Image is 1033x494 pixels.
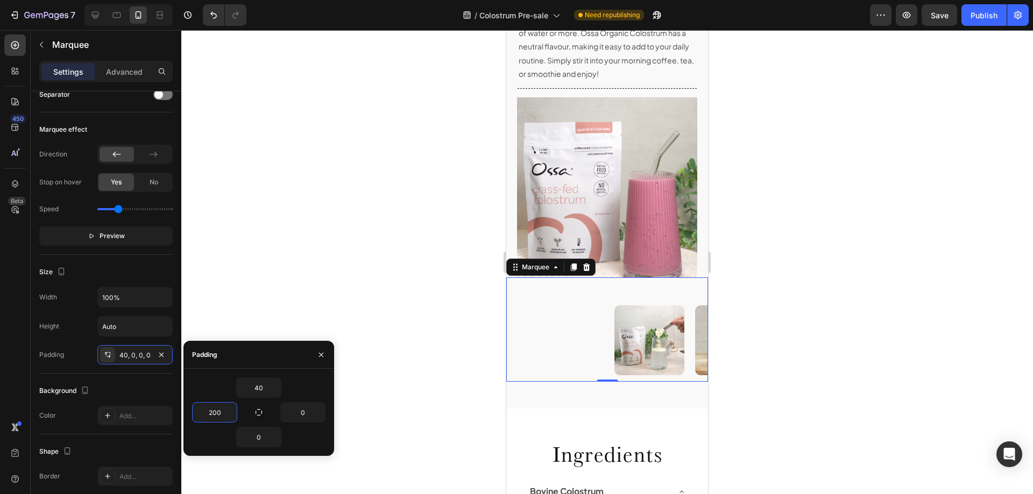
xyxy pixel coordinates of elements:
[111,177,122,187] span: Yes
[39,204,59,214] div: Speed
[39,177,82,187] div: Stop on hover
[8,197,26,205] div: Beta
[39,471,60,481] div: Border
[961,4,1007,26] button: Publish
[106,66,143,77] p: Advanced
[39,321,59,331] div: Height
[39,384,91,398] div: Background
[100,231,125,241] span: Preview
[53,66,83,77] p: Settings
[189,275,259,345] img: [object Object]
[39,125,87,134] div: Marquee effect
[10,114,26,123] div: 450
[192,350,217,360] div: Padding
[479,10,548,21] span: Colostrum Pre-sale
[150,177,158,187] span: No
[70,9,75,22] p: 7
[39,226,173,246] button: Preview
[11,67,191,247] img: gempages_506847250073256839-f31d3161-82ec-49c5-9a6e-ead8927c49f5.jpg
[39,350,64,360] div: Padding
[39,292,57,302] div: Width
[237,427,281,447] input: Auto
[39,149,67,159] div: Direction
[39,90,70,99] div: Separator
[39,445,74,459] div: Shape
[52,38,168,51] p: Marquee
[281,403,325,422] input: Auto
[98,317,172,336] input: Auto
[203,4,246,26] div: Undo/Redo
[119,472,170,482] div: Add...
[9,409,193,439] h2: Ingredients
[475,10,477,21] span: /
[4,4,80,26] button: 7
[13,232,45,242] div: Marquee
[971,10,997,21] div: Publish
[193,403,237,422] input: Auto
[98,288,172,307] input: Auto
[39,265,68,280] div: Size
[119,350,151,360] div: 40, 0, 0, 0
[506,30,708,494] iframe: Design area
[922,4,957,26] button: Save
[119,411,170,421] div: Add...
[585,10,640,20] span: Need republishing
[996,441,1022,467] div: Open Intercom Messenger
[39,411,56,420] div: Color
[24,454,97,469] p: Bovine Colostrum
[931,11,949,20] span: Save
[237,378,281,397] input: Auto
[108,275,178,345] img: [object Object]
